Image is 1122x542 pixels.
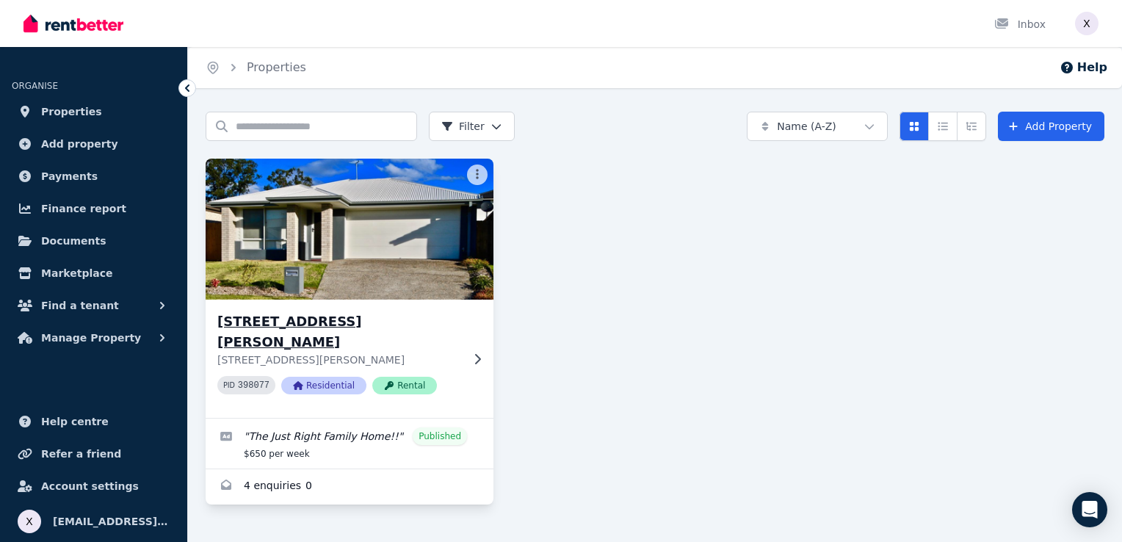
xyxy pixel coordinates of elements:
div: Open Intercom Messenger [1072,492,1107,527]
nav: Breadcrumb [188,47,324,88]
button: Filter [429,112,515,141]
a: Refer a friend [12,439,175,469]
a: Account settings [12,471,175,501]
span: Name (A-Z) [777,119,836,134]
button: More options [467,165,488,185]
span: Filter [441,119,485,134]
span: Properties [41,103,102,120]
a: Marketplace [12,259,175,288]
div: Inbox [994,17,1046,32]
button: Card view [900,112,929,141]
button: Find a tenant [12,291,175,320]
img: xutracey@hotmail.com [1075,12,1099,35]
button: Compact list view [928,112,958,141]
code: 398077 [238,380,269,391]
button: Manage Property [12,323,175,353]
a: Properties [12,97,175,126]
div: View options [900,112,986,141]
a: Payments [12,162,175,191]
span: Marketplace [41,264,112,282]
a: 16 Mount Roberts St, Park Ridge[STREET_ADDRESS][PERSON_NAME][STREET_ADDRESS][PERSON_NAME]PID 3980... [206,159,493,418]
span: Add property [41,135,118,153]
span: Refer a friend [41,445,121,463]
img: xutracey@hotmail.com [18,510,41,533]
img: RentBetter [23,12,123,35]
button: Help [1060,59,1107,76]
h3: [STREET_ADDRESS][PERSON_NAME] [217,311,461,353]
span: Help centre [41,413,109,430]
span: Residential [281,377,366,394]
span: Account settings [41,477,139,495]
span: Rental [372,377,437,394]
button: Expanded list view [957,112,986,141]
a: Help centre [12,407,175,436]
a: Add Property [998,112,1104,141]
a: Properties [247,60,306,74]
p: [STREET_ADDRESS][PERSON_NAME] [217,353,461,367]
span: Documents [41,232,106,250]
span: Finance report [41,200,126,217]
a: Add property [12,129,175,159]
a: Enquiries for 16 Mount Roberts St, Park Ridge [206,469,493,505]
span: ORGANISE [12,81,58,91]
button: Name (A-Z) [747,112,888,141]
a: Documents [12,226,175,256]
a: Edit listing: The Just Right Family Home!! [206,419,493,469]
span: [EMAIL_ADDRESS][DOMAIN_NAME] [53,513,170,530]
span: Manage Property [41,329,141,347]
span: Find a tenant [41,297,119,314]
a: Finance report [12,194,175,223]
img: 16 Mount Roberts St, Park Ridge [198,155,501,303]
span: Payments [41,167,98,185]
small: PID [223,381,235,389]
